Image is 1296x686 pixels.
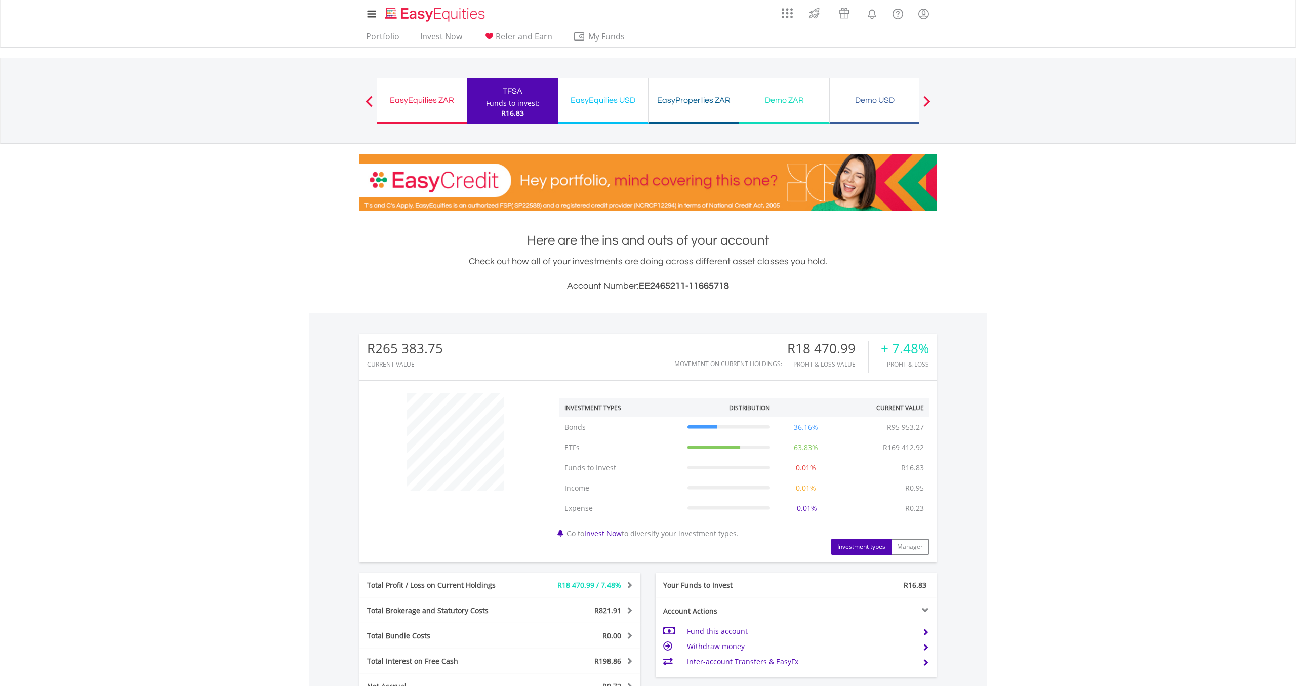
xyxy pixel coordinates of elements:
[775,417,837,437] td: 36.16%
[775,498,837,518] td: -0.01%
[359,279,937,293] h3: Account Number:
[674,360,782,367] div: Movement on Current Holdings:
[775,3,799,19] a: AppsGrid
[559,437,682,458] td: ETFs
[359,580,523,590] div: Total Profit / Loss on Current Holdings
[904,580,926,590] span: R16.83
[775,437,837,458] td: 63.83%
[775,478,837,498] td: 0.01%
[383,6,489,23] img: EasyEquities_Logo.png
[473,84,552,98] div: TFSA
[687,654,914,669] td: Inter-account Transfers & EasyFx
[559,417,682,437] td: Bonds
[687,624,914,639] td: Fund this account
[381,3,489,23] a: Home page
[806,5,823,21] img: thrive-v2.svg
[573,30,639,43] span: My Funds
[367,341,443,356] div: R265 383.75
[859,3,885,23] a: Notifications
[594,606,621,615] span: R821.91
[836,93,914,107] div: Demo USD
[891,539,929,555] button: Manager
[486,98,540,108] div: Funds to invest:
[559,498,682,518] td: Expense
[881,341,929,356] div: + 7.48%
[584,529,622,538] a: Invest Now
[559,458,682,478] td: Funds to Invest
[496,31,552,42] span: Refer and Earn
[479,31,556,47] a: Refer and Earn
[383,93,461,107] div: EasyEquities ZAR
[559,398,682,417] th: Investment Types
[656,580,796,590] div: Your Funds to Invest
[787,361,868,368] div: Profit & Loss Value
[367,361,443,368] div: CURRENT VALUE
[885,3,911,23] a: FAQ's and Support
[655,93,733,107] div: EasyProperties ZAR
[782,8,793,19] img: grid-menu-icon.svg
[359,101,379,111] button: Previous
[917,101,937,111] button: Next
[787,341,868,356] div: R18 470.99
[359,606,523,616] div: Total Brokerage and Statutory Costs
[896,458,929,478] td: R16.83
[829,3,859,21] a: Vouchers
[836,5,853,21] img: vouchers-v2.svg
[729,403,770,412] div: Distribution
[900,478,929,498] td: R0.95
[359,231,937,250] h1: Here are the ins and outs of your account
[882,417,929,437] td: R95 953.27
[594,656,621,666] span: R198.86
[359,255,937,293] div: Check out how all of your investments are doing across different asset classes you hold.
[416,31,466,47] a: Invest Now
[557,580,621,590] span: R18 470.99 / 7.48%
[687,639,914,654] td: Withdraw money
[602,631,621,640] span: R0.00
[775,458,837,478] td: 0.01%
[552,388,937,555] div: Go to to diversify your investment types.
[359,631,523,641] div: Total Bundle Costs
[745,93,823,107] div: Demo ZAR
[359,154,937,211] img: EasyCredit Promotion Banner
[831,539,892,555] button: Investment types
[359,656,523,666] div: Total Interest on Free Cash
[501,108,524,118] span: R16.83
[656,606,796,616] div: Account Actions
[362,31,403,47] a: Portfolio
[881,361,929,368] div: Profit & Loss
[559,478,682,498] td: Income
[878,437,929,458] td: R169 412.92
[911,3,937,25] a: My Profile
[564,93,642,107] div: EasyEquities USD
[639,281,729,291] span: EE2465211-11665718
[836,398,929,417] th: Current Value
[898,498,929,518] td: -R0.23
